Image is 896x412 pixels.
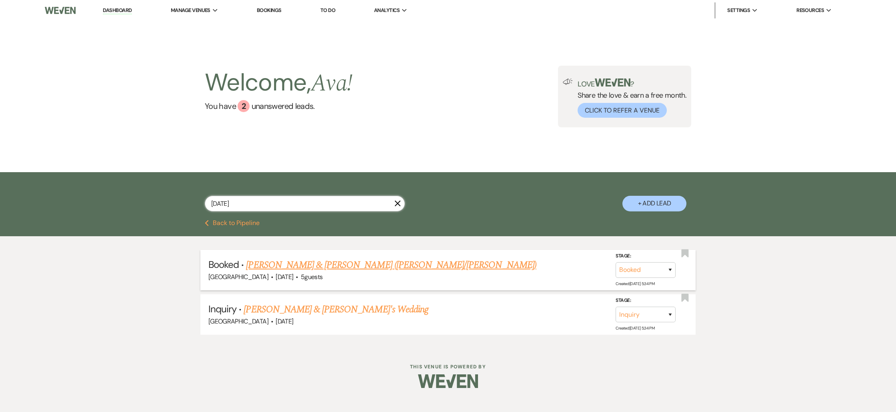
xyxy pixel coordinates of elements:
[208,273,268,281] span: [GEOGRAPHIC_DATA]
[276,273,293,281] span: [DATE]
[616,326,654,331] span: Created: [DATE] 5:34 PM
[616,281,654,286] span: Created: [DATE] 5:34 PM
[578,78,686,88] p: Love ?
[418,367,478,395] img: Weven Logo
[238,100,250,112] div: 2
[573,78,686,118] div: Share the love & earn a free month.
[205,100,352,112] a: You have 2 unanswered leads.
[796,6,824,14] span: Resources
[208,258,239,271] span: Booked
[374,6,400,14] span: Analytics
[578,103,667,118] button: Click to Refer a Venue
[45,2,76,19] img: Weven Logo
[208,303,236,315] span: Inquiry
[616,296,676,305] label: Stage:
[616,252,676,261] label: Stage:
[563,78,573,85] img: loud-speaker-illustration.svg
[276,317,293,326] span: [DATE]
[205,220,260,226] button: Back to Pipeline
[205,66,352,100] h2: Welcome,
[320,7,335,14] a: To Do
[727,6,750,14] span: Settings
[595,78,630,86] img: weven-logo-green.svg
[246,258,536,272] a: [PERSON_NAME] & [PERSON_NAME] ([PERSON_NAME]/[PERSON_NAME])
[622,196,686,211] button: + Add Lead
[171,6,210,14] span: Manage Venues
[103,7,132,14] a: Dashboard
[208,317,268,326] span: [GEOGRAPHIC_DATA]
[301,273,323,281] span: 5 guests
[311,65,352,102] span: Ava !
[244,302,428,317] a: [PERSON_NAME] & [PERSON_NAME]'s Wedding
[257,7,282,14] a: Bookings
[205,196,405,211] input: Search by name, event date, email address or phone number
